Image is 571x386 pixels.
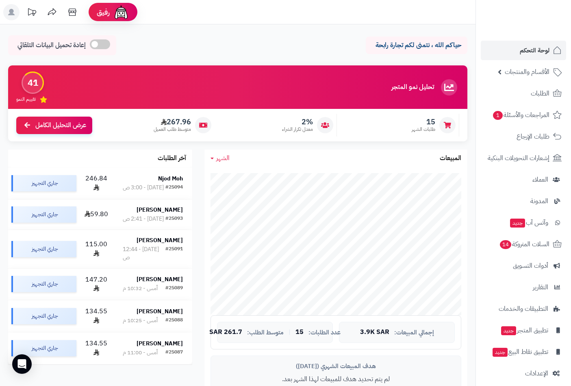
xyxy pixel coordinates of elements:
[217,375,455,384] p: لم يتم تحديد هدف للمبيعات لهذا الشهر بعد.
[209,329,242,336] span: 261.7 SAR
[509,217,548,228] span: وآتس آب
[360,329,389,336] span: 3.9K SAR
[211,154,230,163] a: الشهر
[165,349,183,357] div: #25087
[97,7,110,17] span: رفيق
[289,329,291,335] span: |
[11,241,76,257] div: جاري التجهيز
[481,41,566,60] a: لوحة التحكم
[532,174,548,185] span: العملاء
[247,329,284,336] span: متوسط الطلب:
[510,219,525,228] span: جديد
[440,155,461,162] h3: المبيعات
[295,329,304,336] span: 15
[137,275,183,284] strong: [PERSON_NAME]
[137,339,183,348] strong: [PERSON_NAME]
[80,269,113,300] td: 147.20
[158,155,186,162] h3: آخر الطلبات
[80,332,113,364] td: 134.55
[158,174,183,183] strong: Njod Moh
[481,127,566,146] a: طلبات الإرجاع
[372,41,461,50] p: حياكم الله ، نتمنى لكم تجارة رابحة
[165,245,183,262] div: #25091
[488,152,549,164] span: إشعارات التحويلات البنكية
[35,121,86,130] span: عرض التحليل الكامل
[481,256,566,275] a: أدوات التسويق
[11,206,76,223] div: جاري التجهيز
[481,191,566,211] a: المدونة
[481,278,566,297] a: التقارير
[165,284,183,293] div: #25089
[217,362,455,371] div: هدف المبيعات الشهري ([DATE])
[165,215,183,223] div: #25093
[165,184,183,192] div: #25094
[308,329,341,336] span: عدد الطلبات:
[154,126,191,133] span: متوسط طلب العميل
[516,16,563,33] img: logo-2.png
[17,41,86,50] span: إعادة تحميل البيانات التلقائي
[11,175,76,191] div: جاري التجهيز
[412,126,435,133] span: طلبات الشهر
[282,117,313,126] span: 2%
[481,148,566,168] a: إشعارات التحويلات البنكية
[481,170,566,189] a: العملاء
[412,117,435,126] span: 15
[80,167,113,199] td: 246.84
[123,317,158,325] div: أمس - 10:25 م
[137,307,183,316] strong: [PERSON_NAME]
[481,342,566,362] a: تطبيق نقاط البيعجديد
[520,45,549,56] span: لوحة التحكم
[11,276,76,292] div: جاري التجهيز
[113,4,129,20] img: ai-face.png
[499,303,548,314] span: التطبيقات والخدمات
[123,215,164,223] div: [DATE] - 2:41 ص
[11,340,76,356] div: جاري التجهيز
[505,66,549,78] span: الأقسام والمنتجات
[394,329,434,336] span: إجمالي المبيعات:
[513,260,548,271] span: أدوات التسويق
[530,195,548,207] span: المدونة
[12,354,32,374] div: Open Intercom Messenger
[137,206,183,214] strong: [PERSON_NAME]
[80,300,113,332] td: 134.55
[154,117,191,126] span: 267.96
[501,326,516,335] span: جديد
[481,321,566,340] a: تطبيق المتجرجديد
[80,230,113,268] td: 115.00
[517,131,549,142] span: طلبات الإرجاع
[391,84,434,91] h3: تحليل نمو المتجر
[16,96,36,103] span: تقييم النمو
[137,236,183,245] strong: [PERSON_NAME]
[481,105,566,125] a: المراجعات والأسئلة1
[492,109,549,121] span: المراجعات والأسئلة
[481,84,566,103] a: الطلبات
[80,200,113,230] td: 59.80
[123,284,158,293] div: أمس - 10:32 م
[500,325,548,336] span: تطبيق المتجر
[499,239,549,250] span: السلات المتروكة
[123,245,166,262] div: [DATE] - 12:44 ص
[531,88,549,99] span: الطلبات
[493,111,503,120] span: 1
[216,153,230,163] span: الشهر
[533,282,548,293] span: التقارير
[525,368,548,379] span: الإعدادات
[499,240,511,249] span: 14
[123,184,164,192] div: [DATE] - 3:00 ص
[282,126,313,133] span: معدل تكرار الشراء
[11,308,76,324] div: جاري التجهيز
[481,213,566,232] a: وآتس آبجديد
[493,348,508,357] span: جديد
[481,364,566,383] a: الإعدادات
[165,317,183,325] div: #25088
[22,4,42,22] a: تحديثات المنصة
[492,346,548,358] span: تطبيق نقاط البيع
[481,299,566,319] a: التطبيقات والخدمات
[481,234,566,254] a: السلات المتروكة14
[123,349,158,357] div: أمس - 11:00 م
[16,117,92,134] a: عرض التحليل الكامل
